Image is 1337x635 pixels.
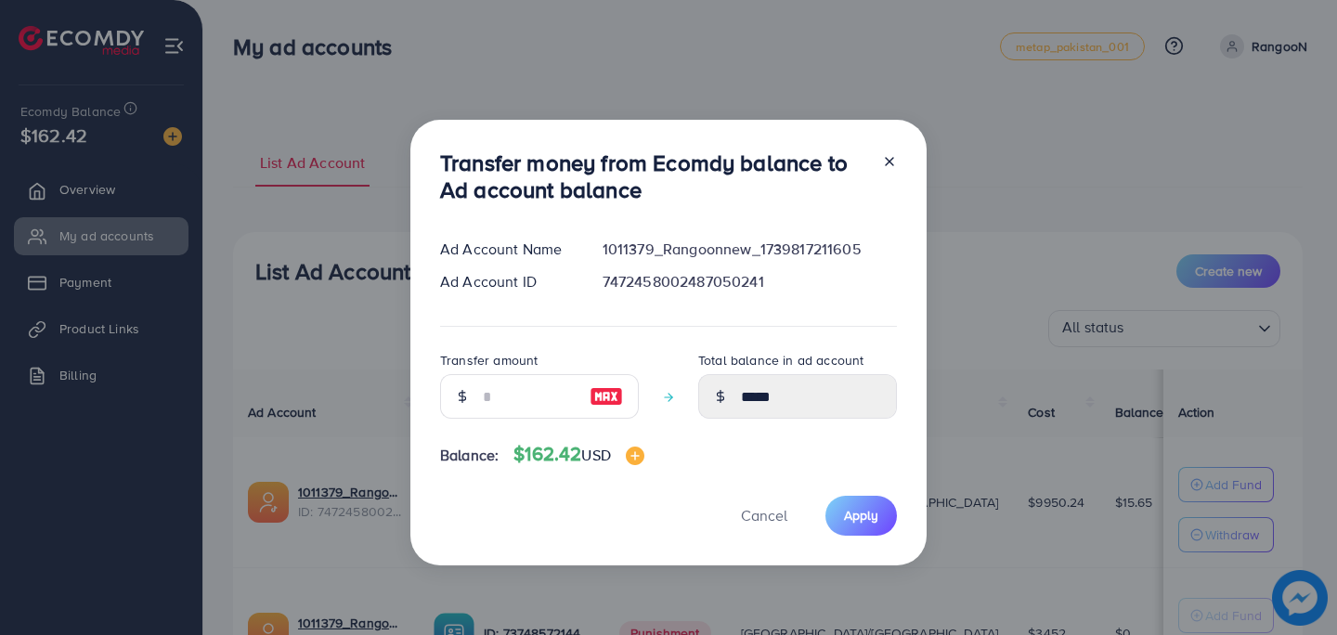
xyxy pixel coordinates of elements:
div: 1011379_Rangoonnew_1739817211605 [588,239,912,260]
h3: Transfer money from Ecomdy balance to Ad account balance [440,149,867,203]
div: Ad Account ID [425,271,588,292]
img: image [590,385,623,408]
button: Apply [825,496,897,536]
div: 7472458002487050241 [588,271,912,292]
h4: $162.42 [513,443,644,466]
span: Cancel [741,505,787,525]
img: image [626,447,644,465]
span: Apply [844,506,878,525]
span: Balance: [440,445,499,466]
div: Ad Account Name [425,239,588,260]
label: Total balance in ad account [698,351,863,369]
label: Transfer amount [440,351,538,369]
span: USD [581,445,610,465]
button: Cancel [718,496,811,536]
